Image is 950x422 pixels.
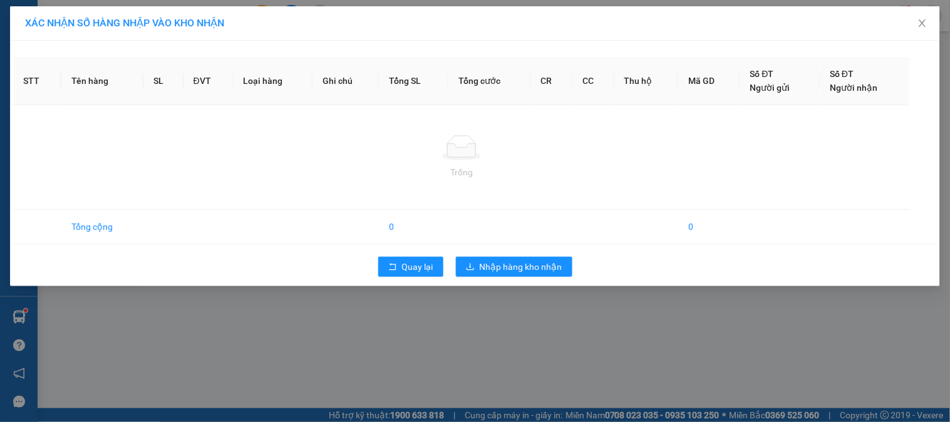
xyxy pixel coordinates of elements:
th: Mã GD [678,57,740,105]
span: close [917,18,927,28]
td: 0 [379,210,448,244]
th: Ghi chú [312,57,379,105]
button: rollbackQuay lại [378,257,443,277]
td: Tổng cộng [61,210,143,244]
span: rollback [388,262,397,272]
button: Close [905,6,940,41]
span: Quay lại [402,260,433,274]
th: SL [143,57,183,105]
span: download [466,262,475,272]
th: CC [572,57,614,105]
span: Số ĐT [830,69,854,79]
th: Thu hộ [614,57,678,105]
div: Trống [23,165,900,179]
th: ĐVT [183,57,234,105]
th: Tổng SL [379,57,448,105]
th: Loại hàng [234,57,312,105]
span: XÁC NHẬN SỐ HÀNG NHẬP VÀO KHO NHẬN [25,17,224,29]
th: Tên hàng [61,57,143,105]
th: Tổng cước [448,57,531,105]
th: STT [13,57,61,105]
th: CR [531,57,573,105]
span: Nhập hàng kho nhận [480,260,562,274]
span: Người gửi [750,83,790,93]
span: Người nhận [830,83,878,93]
button: downloadNhập hàng kho nhận [456,257,572,277]
td: 0 [678,210,740,244]
span: Số ĐT [750,69,774,79]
